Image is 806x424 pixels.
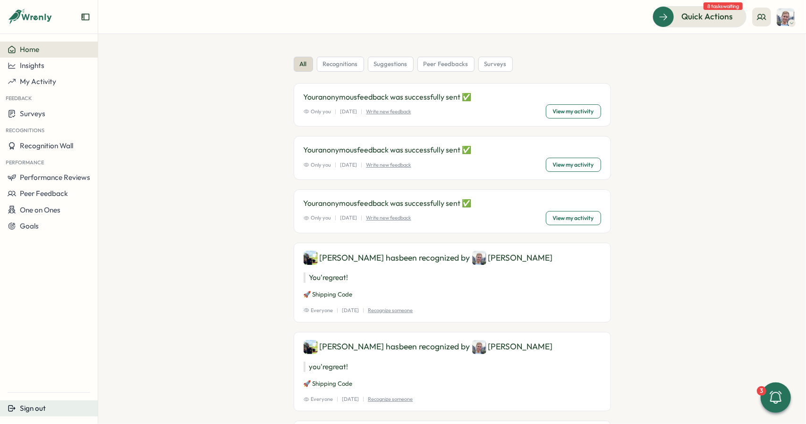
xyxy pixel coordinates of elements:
[704,2,743,10] span: 8 tasks waiting
[20,45,39,54] span: Home
[304,91,601,103] p: Your anonymous feedback was successfully sent ✅
[337,395,339,403] p: |
[424,60,468,68] span: peer feedbacks
[340,161,357,169] p: [DATE]
[335,108,337,116] p: |
[777,8,795,26] img: Matt Brooks
[304,340,601,354] div: [PERSON_NAME] has been recognized by
[20,404,46,413] span: Sign out
[472,251,553,265] div: [PERSON_NAME]
[304,251,601,265] div: [PERSON_NAME] has been recognized by
[300,60,307,68] span: all
[304,395,333,403] span: Everyone
[304,108,331,116] span: Only you
[304,306,333,314] span: Everyone
[342,395,359,403] p: [DATE]
[761,382,791,413] button: 3
[20,205,60,214] span: One on Ones
[304,362,601,372] p: you're great!
[361,214,363,222] p: |
[363,395,365,403] p: |
[653,6,747,27] button: Quick Actions
[553,158,594,171] span: View my activity
[335,161,337,169] p: |
[546,211,601,225] button: View my activity
[681,10,733,23] span: Quick Actions
[366,108,411,116] p: Write new feedback
[20,221,39,230] span: Goals
[366,214,411,222] p: Write new feedback
[304,214,331,222] span: Only you
[20,77,56,86] span: My Activity
[472,251,486,265] img: Matt Brooks
[340,108,357,116] p: [DATE]
[757,386,766,396] div: 3
[304,380,601,388] p: 🚀 Shipping Code
[304,290,601,299] p: 🚀 Shipping Code
[304,144,601,156] p: Your anonymous feedback was successfully sent ✅
[546,104,601,119] button: View my activity
[20,173,90,182] span: Performance Reviews
[323,60,358,68] span: recognitions
[361,161,363,169] p: |
[553,212,594,225] span: View my activity
[553,105,594,118] span: View my activity
[472,340,553,354] div: [PERSON_NAME]
[20,189,68,198] span: Peer Feedback
[368,306,413,314] p: Recognize someone
[81,12,90,22] button: Expand sidebar
[361,108,363,116] p: |
[20,141,73,150] span: Recognition Wall
[342,306,359,314] p: [DATE]
[363,306,365,314] p: |
[366,161,411,169] p: Write new feedback
[304,197,601,209] p: Your anonymous feedback was successfully sent ✅
[472,340,486,354] img: Matt Brooks
[340,214,357,222] p: [DATE]
[337,306,339,314] p: |
[546,158,601,172] button: View my activity
[484,60,507,68] span: surveys
[368,395,413,403] p: Recognize someone
[304,251,318,265] img: Ali Khan
[20,109,45,118] span: Surveys
[304,272,601,283] p: You're great!
[20,61,44,70] span: Insights
[335,214,337,222] p: |
[374,60,407,68] span: suggestions
[304,340,318,354] img: Ali Khan
[304,161,331,169] span: Only you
